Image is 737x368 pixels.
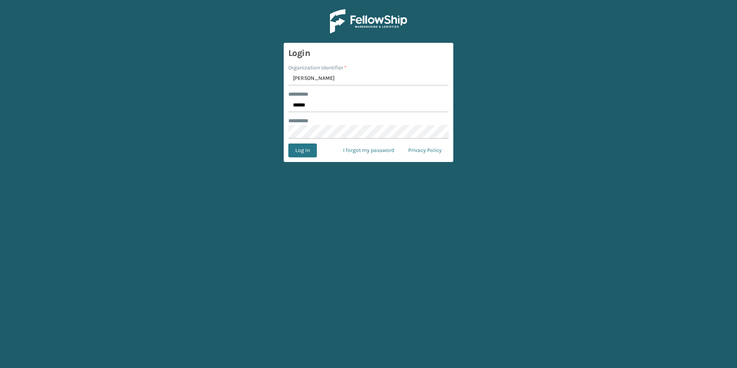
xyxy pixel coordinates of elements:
label: Organization Identifier [288,64,347,72]
a: I forgot my password [336,143,401,157]
a: Privacy Policy [401,143,449,157]
img: Logo [330,9,407,34]
h3: Login [288,47,449,59]
button: Log In [288,143,317,157]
